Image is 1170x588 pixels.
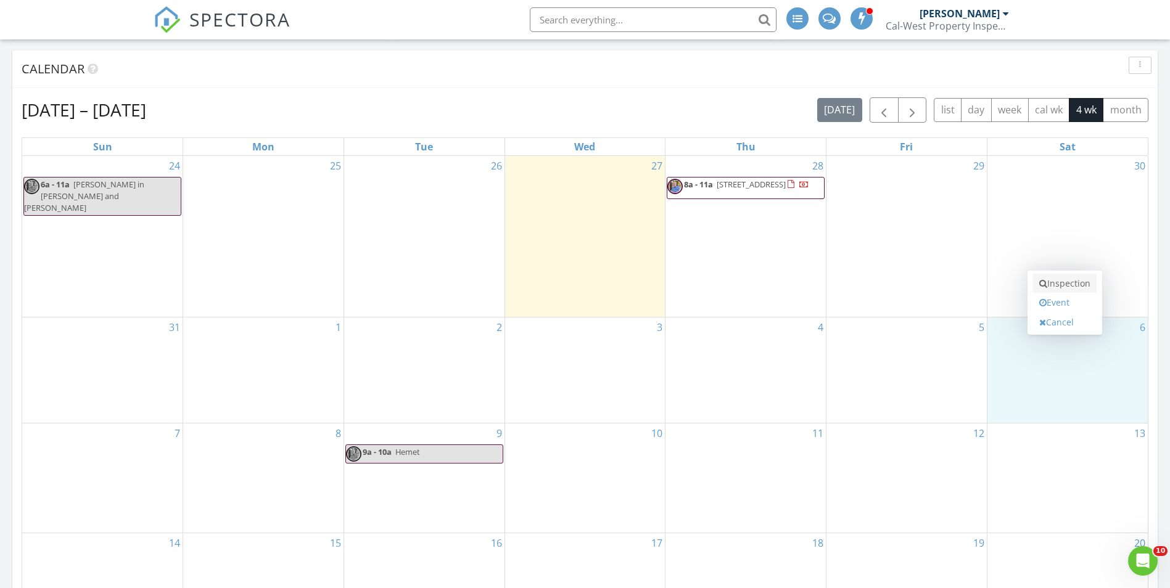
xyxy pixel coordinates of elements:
[1057,138,1078,155] a: Saturday
[1132,423,1148,443] a: Go to September 13, 2025
[1137,317,1148,337] a: Go to September 6, 2025
[413,138,435,155] a: Tuesday
[987,156,1148,317] td: Go to August 30, 2025
[183,156,344,317] td: Go to August 25, 2025
[22,97,146,122] h2: [DATE] – [DATE]
[897,138,915,155] a: Friday
[1132,156,1148,176] a: Go to August 30, 2025
[494,423,505,443] a: Go to September 9, 2025
[991,98,1029,122] button: week
[987,423,1148,533] td: Go to September 13, 2025
[167,533,183,553] a: Go to September 14, 2025
[684,179,713,190] span: 8a - 11a
[667,177,825,199] a: 8a - 11a [STREET_ADDRESS]
[971,423,987,443] a: Go to September 12, 2025
[649,423,665,443] a: Go to September 10, 2025
[1069,98,1103,122] button: 4 wk
[826,156,987,317] td: Go to August 29, 2025
[665,156,826,317] td: Go to August 28, 2025
[898,97,927,123] button: Next
[667,179,683,194] img: glenn_profile_pic.jpg
[665,317,826,423] td: Go to September 4, 2025
[488,533,505,553] a: Go to September 16, 2025
[1033,293,1097,312] a: Event
[1153,546,1168,556] span: 10
[505,317,665,423] td: Go to September 3, 2025
[91,138,115,155] a: Sunday
[505,156,665,317] td: Go to August 27, 2025
[183,423,344,533] td: Go to September 8, 2025
[22,317,183,423] td: Go to August 31, 2025
[961,98,992,122] button: day
[649,156,665,176] a: Go to August 27, 2025
[346,446,361,462] img: glenn_profile_pic.jpg
[817,98,862,122] button: [DATE]
[810,423,826,443] a: Go to September 11, 2025
[22,423,183,533] td: Go to September 7, 2025
[24,179,144,213] span: [PERSON_NAME] in [PERSON_NAME] and [PERSON_NAME]
[530,7,777,32] input: Search everything...
[1033,274,1097,293] a: Inspection
[572,138,598,155] a: Wednesday
[826,317,987,423] td: Go to September 5, 2025
[654,317,665,337] a: Go to September 3, 2025
[328,156,344,176] a: Go to August 25, 2025
[920,7,1000,20] div: [PERSON_NAME]
[1132,533,1148,553] a: Go to September 20, 2025
[734,138,758,155] a: Thursday
[665,423,826,533] td: Go to September 11, 2025
[183,317,344,423] td: Go to September 1, 2025
[154,6,181,33] img: The Best Home Inspection Software - Spectora
[976,317,987,337] a: Go to September 5, 2025
[815,317,826,337] a: Go to September 4, 2025
[22,156,183,317] td: Go to August 24, 2025
[1128,546,1158,576] iframe: Intercom live chat
[810,533,826,553] a: Go to September 18, 2025
[189,6,290,32] span: SPECTORA
[24,179,39,194] img: glenn_profile_pic.jpg
[1033,312,1097,332] a: Cancel
[344,156,505,317] td: Go to August 26, 2025
[494,317,505,337] a: Go to September 2, 2025
[488,156,505,176] a: Go to August 26, 2025
[649,533,665,553] a: Go to September 17, 2025
[934,98,962,122] button: list
[870,97,899,123] button: Previous
[167,317,183,337] a: Go to August 31, 2025
[22,60,84,77] span: Calendar
[395,446,420,457] span: Hemet
[172,423,183,443] a: Go to September 7, 2025
[333,423,344,443] a: Go to September 8, 2025
[971,533,987,553] a: Go to September 19, 2025
[328,533,344,553] a: Go to September 15, 2025
[987,317,1148,423] td: Go to September 6, 2025
[344,423,505,533] td: Go to September 9, 2025
[826,423,987,533] td: Go to September 12, 2025
[333,317,344,337] a: Go to September 1, 2025
[250,138,277,155] a: Monday
[363,446,392,457] span: 9a - 10a
[167,156,183,176] a: Go to August 24, 2025
[886,20,1009,32] div: Cal-West Property Inspections
[684,179,809,190] a: 8a - 11a [STREET_ADDRESS]
[344,317,505,423] td: Go to September 2, 2025
[41,179,70,190] span: 6a - 11a
[505,423,665,533] td: Go to September 10, 2025
[154,17,290,43] a: SPECTORA
[971,156,987,176] a: Go to August 29, 2025
[810,156,826,176] a: Go to August 28, 2025
[717,179,786,190] span: [STREET_ADDRESS]
[1028,98,1070,122] button: cal wk
[1103,98,1148,122] button: month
